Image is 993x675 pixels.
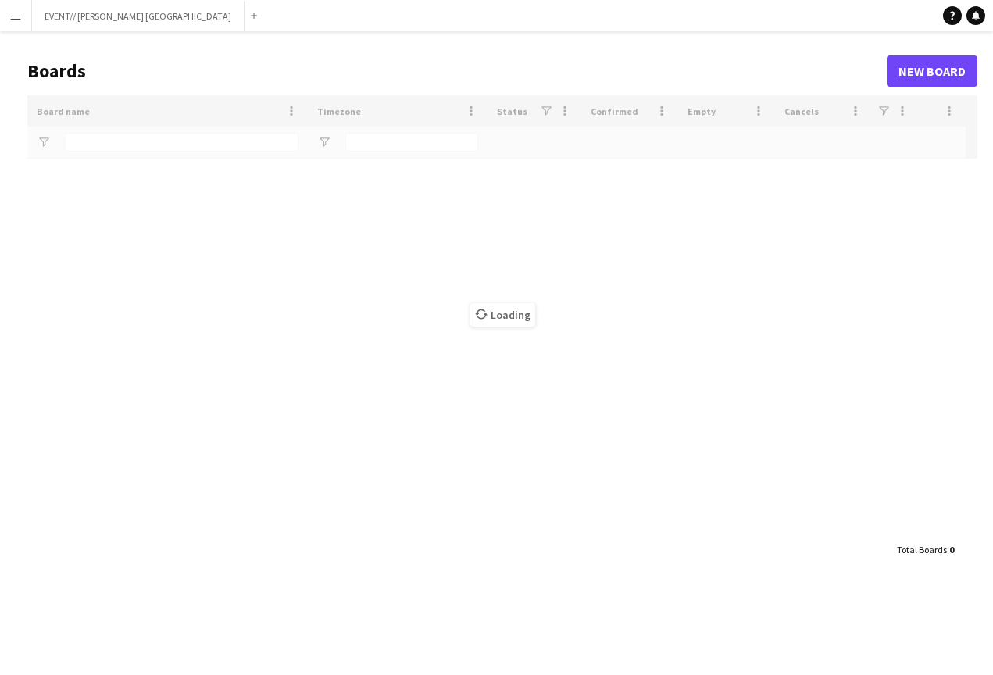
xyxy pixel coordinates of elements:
[27,59,887,83] h1: Boards
[887,55,977,87] a: New Board
[897,534,954,565] div: :
[897,544,947,555] span: Total Boards
[32,1,245,31] button: EVENT// [PERSON_NAME] [GEOGRAPHIC_DATA]
[470,303,535,327] span: Loading
[949,544,954,555] span: 0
